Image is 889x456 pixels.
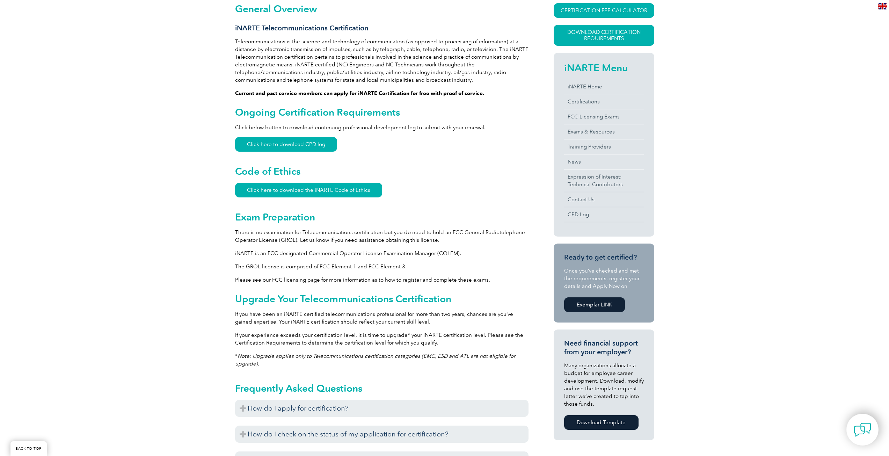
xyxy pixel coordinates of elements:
h2: General Overview [235,3,529,14]
p: iNARTE is an FCC designated Commercial Operator License Examination Manager (COLEM). [235,249,529,257]
img: en [878,3,887,9]
h3: Need financial support from your employer? [564,339,644,356]
p: Many organizations allocate a budget for employee career development. Download, modify and use th... [564,362,644,408]
h3: iNARTE Telecommunications Certification [235,24,529,32]
em: Note: Upgrade applies only to Telecommunications certification categories (EMC, ESD and ATL are n... [235,353,515,367]
h3: How do I check on the status of my application for certification? [235,426,529,443]
a: FCC Licensing Exams [564,109,644,124]
strong: Current and past service members can apply for iNARTE Certification for free with proof of service. [235,90,484,96]
p: Please see our FCC licensing page for more information as to how to register and complete these e... [235,276,529,284]
p: Once you’ve checked and met the requirements, register your details and Apply Now on [564,267,644,290]
a: iNARTE Home [564,79,644,94]
h3: How do I apply for certification? [235,400,529,417]
img: contact-chat.png [854,421,871,439]
h2: Code of Ethics [235,166,529,177]
p: Click below button to download continuing professional development log to submit with your renewal. [235,124,529,131]
a: Click here to download CPD log [235,137,337,152]
h2: Upgrade Your Telecommunications Certification [235,293,529,304]
h3: Ready to get certified? [564,253,644,262]
a: BACK TO TOP [10,441,47,456]
a: Expression of Interest:Technical Contributors [564,169,644,192]
a: Training Providers [564,139,644,154]
p: If your experience exceeds your certification level, it is time to upgrade* your iNARTE certifica... [235,331,529,347]
a: Download Template [564,415,639,430]
h2: Ongoing Certification Requirements [235,107,529,118]
a: News [564,154,644,169]
a: Certifications [564,94,644,109]
a: Download Certification Requirements [554,25,654,46]
h2: Frequently Asked Questions [235,383,529,394]
p: If you have been an iNARTE certified telecommunications professional for more than two years, cha... [235,310,529,326]
p: The GROL license is comprised of FCC Element 1 and FCC Element 3. [235,263,529,270]
a: Contact Us [564,192,644,207]
p: Telecommunications is the science and technology of communication (as opposed to processing of in... [235,38,529,84]
a: CERTIFICATION FEE CALCULATOR [554,3,654,18]
p: There is no examination for Telecommunications certification but you do need to hold an FCC Gener... [235,229,529,244]
h2: iNARTE Menu [564,62,644,73]
a: Exams & Resources [564,124,644,139]
h2: Exam Preparation [235,211,529,223]
a: Exemplar LINK [564,297,625,312]
a: CPD Log [564,207,644,222]
a: Click here to download the iNARTE Code of Ethics [235,183,382,197]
